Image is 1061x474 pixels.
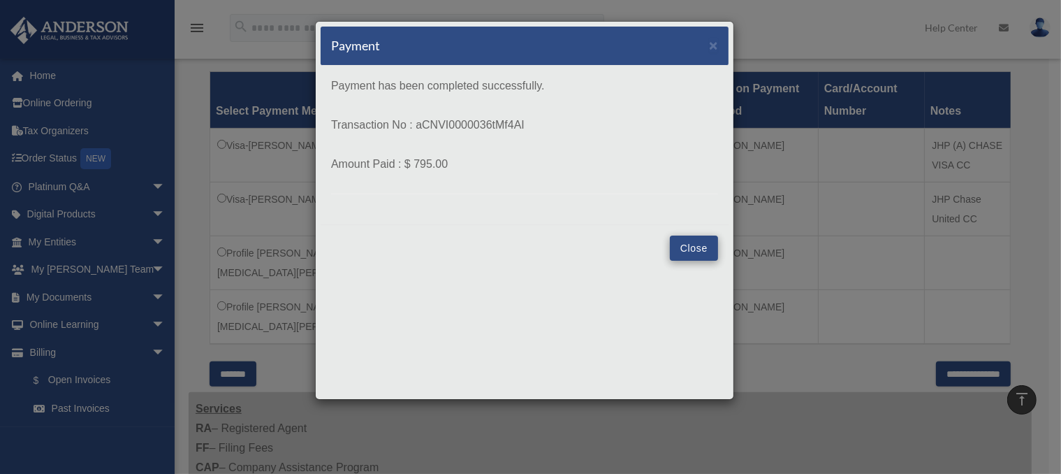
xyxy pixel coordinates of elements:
p: Transaction No : aCNVI0000036tMf4AI [331,115,718,135]
p: Payment has been completed successfully. [331,76,718,96]
button: Close [709,38,718,52]
p: Amount Paid : $ 795.00 [331,155,718,174]
h5: Payment [331,37,380,55]
button: Close [670,236,718,261]
span: × [709,37,718,53]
